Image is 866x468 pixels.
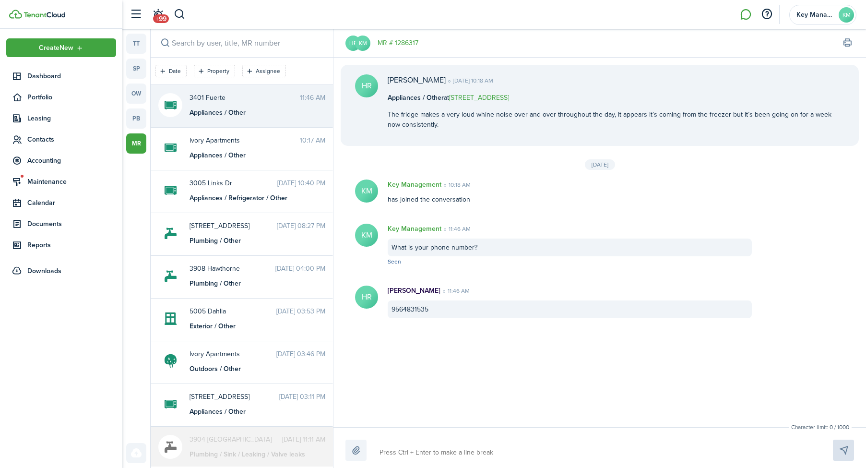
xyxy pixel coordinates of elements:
[190,449,309,459] div: Plumbing / Sink / Leaking / Valve leaks
[190,221,277,231] span: 1321 Hibiscus Ave
[9,10,22,19] img: TenantCloud
[441,180,471,189] time: 10:18 AM
[388,257,401,266] span: Seen
[796,12,835,18] span: Key Management
[441,225,471,233] time: 11:46 AM
[440,287,470,295] time: 11:46 AM
[153,14,169,23] span: +99
[242,65,286,77] filter-tag: Open filter
[27,266,61,276] span: Downloads
[127,5,145,24] button: Open sidebar
[388,93,444,103] b: Appliances / Other
[190,264,275,274] span: 3908 Hawthorne
[24,12,65,18] img: TenantCloud
[388,224,441,234] p: Key Management
[158,36,172,50] button: Search
[169,67,181,75] filter-tag-label: Date
[190,306,276,316] span: 5005 Dahlia
[345,36,361,51] avatar-text: HR
[174,6,186,23] button: Search
[190,93,300,103] span: 3401 Fuerte
[190,392,279,402] span: 1321 Hibiscus Ave
[27,71,116,81] span: Dashboard
[27,219,116,229] span: Documents
[355,286,378,309] avatar-text: HR
[256,67,280,75] filter-tag-label: Assignee
[165,221,177,245] img: Plumbing
[126,59,146,79] a: sp
[27,134,116,144] span: Contacts
[190,135,300,145] span: Ivory Apartments
[155,65,187,77] filter-tag: Open filter
[300,135,325,145] time: 10:17 AM
[276,306,325,316] time: [DATE] 03:53 PM
[165,307,177,331] img: Exterior
[165,349,177,373] img: Outdoors
[207,67,229,75] filter-tag-label: Property
[388,180,441,190] p: Key Management
[27,113,116,123] span: Leasing
[388,300,752,318] div: 9564831535
[388,286,440,296] p: [PERSON_NAME]
[151,29,333,57] input: search
[585,159,615,170] div: [DATE]
[190,349,276,359] span: Ivory Apartments
[449,93,509,103] a: [STREET_ADDRESS]
[279,392,325,402] time: [DATE] 03:11 PM
[27,240,116,250] span: Reports
[388,109,844,130] p: The fridge makes a very loud whine noise over and over throughout the day, It appears it’s coming...
[446,76,493,85] time: [DATE] 10:18 AM
[282,434,325,444] time: [DATE] 11:11 AM
[6,236,116,254] a: Reports
[165,93,177,117] img: Appliances
[126,34,146,54] a: tt
[300,93,325,103] time: 11:46 AM
[277,221,325,231] time: [DATE] 08:27 PM
[355,74,378,97] avatar-text: HR
[126,133,146,154] a: mr
[190,278,309,288] div: Plumbing / Other
[190,150,309,160] div: Appliances / Other
[388,239,752,256] div: What is your phone number?
[165,179,177,203] img: Appliances
[355,224,378,247] avatar-text: KM
[126,108,146,129] a: pb
[165,392,177,416] img: Appliances
[39,45,73,51] span: Create New
[388,93,844,103] p: at
[355,36,370,51] avatar-text: KM
[190,193,309,203] div: Appliances / Refrigerator / Other
[27,92,116,102] span: Portfolio
[149,2,167,27] a: Notifications
[165,136,177,160] img: Appliances
[165,264,177,288] img: Plumbing
[388,74,446,86] p: [PERSON_NAME]
[190,434,282,444] span: 3904 Hawthorne
[27,156,116,166] span: Accounting
[27,198,116,208] span: Calendar
[190,407,309,417] div: Appliances / Other
[190,321,309,331] div: Exterior / Other
[789,423,852,432] small: Character limit: 0 / 1000
[126,84,146,104] a: ow
[190,236,309,246] div: Plumbing / Other
[841,36,854,50] button: Print
[759,6,775,23] button: Open resource center
[190,108,309,118] div: Appliances / Other
[355,180,378,203] avatar-text: KM
[378,180,761,204] div: has joined the conversation
[276,349,325,359] time: [DATE] 03:46 PM
[6,38,116,57] button: Open menu
[275,264,325,274] time: [DATE] 04:00 PM
[194,65,235,77] filter-tag: Open filter
[165,435,177,459] img: Plumbing
[190,178,277,188] span: 3005 Links Dr
[6,67,116,85] a: Dashboard
[27,177,116,187] span: Maintenance
[839,7,854,23] avatar-text: KM
[277,178,325,188] time: [DATE] 10:40 PM
[190,364,309,374] div: Outdoors / Other
[378,38,418,48] a: MR # 1286317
